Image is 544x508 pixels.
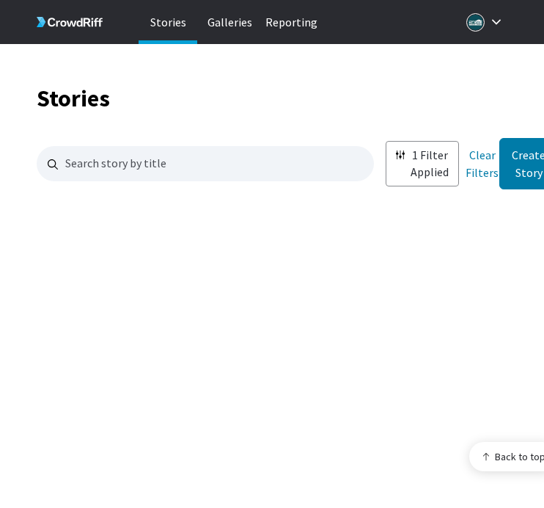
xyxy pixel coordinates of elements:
[37,146,374,181] input: Search for stories by name. Press enter to submit.
[386,141,459,186] button: 1 Filter Applied
[411,147,449,181] p: 1 Filter Applied
[466,13,485,32] img: Logo for Oregon's Mt. Hood Territory
[37,88,521,109] h1: Stories
[465,141,499,186] button: Clear Filters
